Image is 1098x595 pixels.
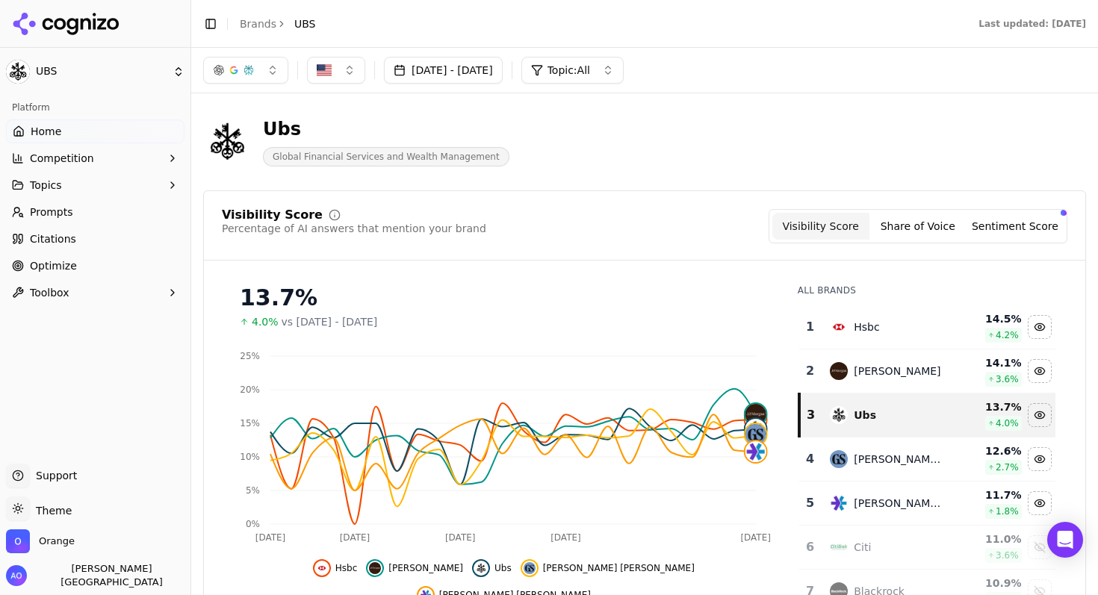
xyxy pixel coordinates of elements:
[384,57,503,84] button: [DATE] - [DATE]
[31,124,61,139] span: Home
[33,562,184,589] span: [PERSON_NAME][GEOGRAPHIC_DATA]
[996,329,1019,341] span: 4.2 %
[1028,359,1052,383] button: Hide j.p. morgan data
[240,351,260,361] tspan: 25%
[294,16,316,31] span: UBS
[475,562,487,574] img: ubs
[30,205,73,219] span: Prompts
[805,318,816,336] div: 1
[996,373,1019,385] span: 3.6 %
[830,406,848,424] img: ubs
[869,213,967,240] button: Share of Voice
[854,364,940,379] div: [PERSON_NAME]
[252,314,279,329] span: 4.0%
[6,281,184,305] button: Toolbox
[740,532,771,543] tspan: [DATE]
[799,393,1055,437] tr: 3ubsUbs13.7%4.0%Hide ubs data
[854,496,945,511] div: [PERSON_NAME] [PERSON_NAME]
[957,399,1022,414] div: 13.7 %
[6,146,184,170] button: Competition
[6,562,184,589] button: Open user button
[967,213,1064,240] button: Sentiment Score
[263,147,509,166] span: Global Financial Services and Wealth Management
[957,443,1022,458] div: 12.6 %
[30,285,69,300] span: Toolbox
[30,468,77,483] span: Support
[996,461,1019,473] span: 2.7 %
[996,549,1019,561] span: 3.6 %
[246,485,260,496] tspan: 5%
[978,18,1086,30] div: Last updated: [DATE]
[957,487,1022,502] div: 11.7 %
[1028,491,1052,515] button: Hide morgan stanley data
[30,151,94,166] span: Competition
[805,538,816,556] div: 6
[340,532,370,543] tspan: [DATE]
[240,16,316,31] nav: breadcrumb
[799,437,1055,482] tr: 4goldman sachs[PERSON_NAME] [PERSON_NAME]12.6%2.7%Hide goldman sachs data
[6,200,184,224] a: Prompts
[335,562,358,574] span: Hsbc
[957,355,1022,370] div: 14.1 %
[317,63,332,78] img: US
[1028,535,1052,559] button: Show citi data
[6,227,184,251] a: Citations
[6,529,30,553] img: Orange
[799,349,1055,393] tr: 2j.p. morgan[PERSON_NAME]14.1%3.6%Hide j.p. morgan data
[521,559,695,577] button: Hide goldman sachs data
[745,441,766,462] img: morgan stanley
[6,565,27,586] img: Alihan Ozbayrak
[6,529,75,553] button: Open organization switcher
[798,284,1055,296] div: All Brands
[772,213,869,240] button: Visibility Score
[36,65,167,78] span: UBS
[854,540,871,555] div: Citi
[366,559,463,577] button: Hide j.p. morgan data
[203,118,251,166] img: UBS
[240,384,260,395] tspan: 20%
[39,535,75,548] span: Orange
[957,532,1022,546] div: 11.0 %
[30,505,72,517] span: Theme
[550,532,581,543] tspan: [DATE]
[524,562,536,574] img: goldman sachs
[957,576,1022,591] div: 10.9 %
[830,450,848,468] img: goldman sachs
[472,559,512,577] button: Hide ubs data
[745,404,766,425] img: j.p. morgan
[240,452,260,462] tspan: 10%
[830,362,848,380] img: j.p. morgan
[30,258,77,273] span: Optimize
[316,562,328,574] img: hsbc
[1028,447,1052,471] button: Hide goldman sachs data
[369,562,381,574] img: j.p. morgan
[388,562,463,574] span: [PERSON_NAME]
[996,417,1019,429] span: 4.0 %
[807,406,816,424] div: 3
[543,562,695,574] span: [PERSON_NAME] [PERSON_NAME]
[6,173,184,197] button: Topics
[30,231,76,246] span: Citations
[548,63,590,78] span: Topic: All
[222,209,323,221] div: Visibility Score
[1028,315,1052,339] button: Hide hsbc data
[1047,522,1083,558] div: Open Intercom Messenger
[6,96,184,119] div: Platform
[6,254,184,278] a: Optimize
[854,408,876,423] div: Ubs
[830,494,848,512] img: morgan stanley
[445,532,476,543] tspan: [DATE]
[996,505,1019,517] span: 1.8 %
[745,424,766,445] img: goldman sachs
[263,117,509,141] div: Ubs
[6,119,184,143] a: Home
[854,320,879,334] div: Hsbc
[745,419,766,440] img: ubs
[313,559,358,577] button: Hide hsbc data
[282,314,378,329] span: vs [DATE] - [DATE]
[830,538,848,556] img: citi
[6,60,30,84] img: UBS
[830,318,848,336] img: hsbc
[957,311,1022,326] div: 14.5 %
[805,450,816,468] div: 4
